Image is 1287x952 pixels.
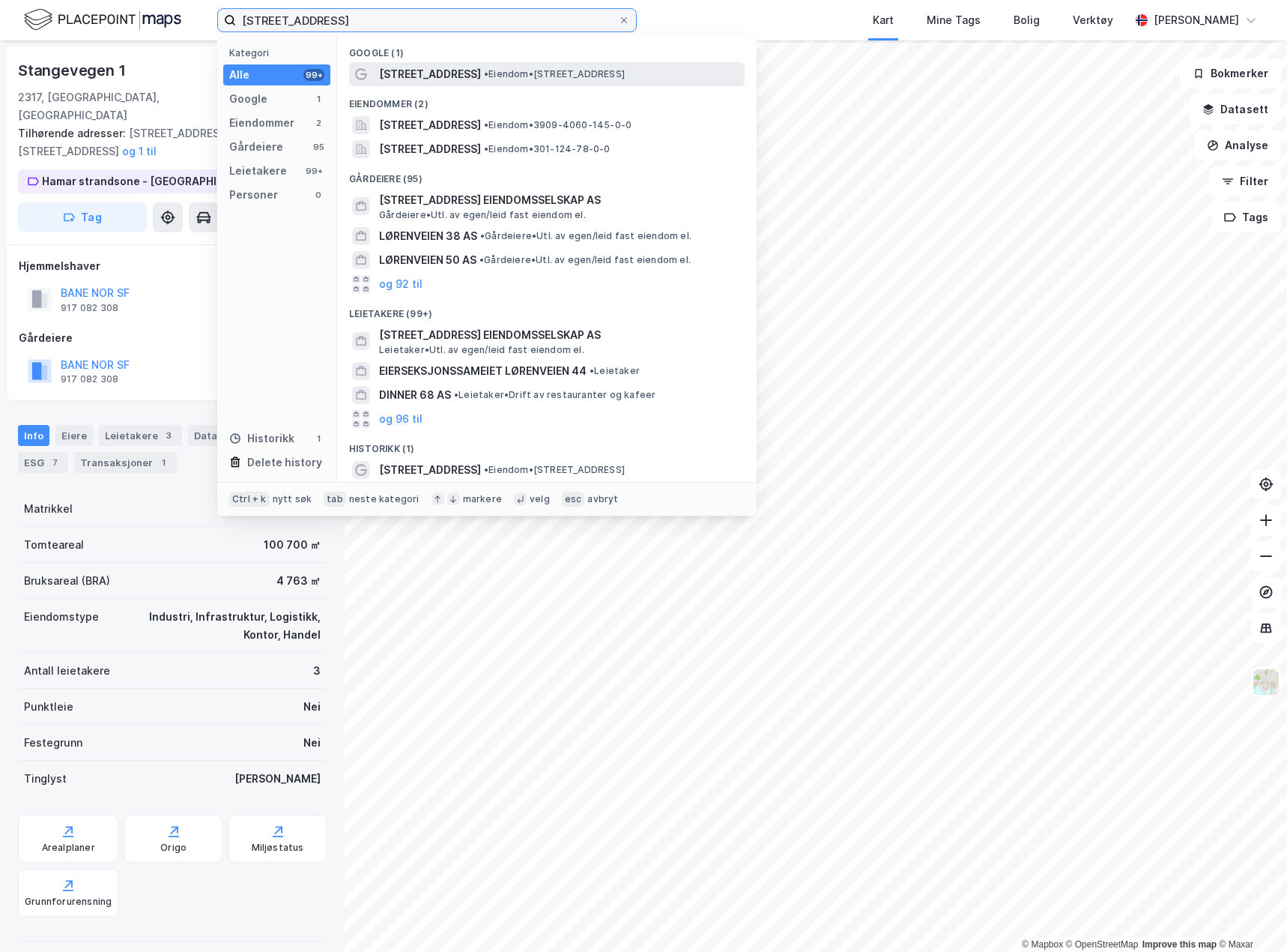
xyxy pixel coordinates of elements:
span: LØRENVEIEN 38 AS [379,227,477,245]
span: Eiendom • 3909-4060-145-0-0 [484,119,632,131]
span: • [484,119,488,130]
span: DINNER 68 AS [379,386,451,404]
div: Gårdeiere [229,138,283,156]
button: Tag [18,202,147,232]
div: 4 763 ㎡ [276,572,321,590]
div: Nei [303,734,321,752]
div: Grunnforurensning [25,896,112,908]
div: markere [463,493,502,505]
div: Antall leietakere [24,662,110,680]
button: Bokmerker [1180,58,1281,88]
div: Verktøy [1073,11,1113,29]
div: Punktleie [24,698,73,716]
div: Info [18,425,49,446]
div: neste kategori [349,493,420,505]
div: 2 [312,117,324,129]
img: Z [1252,668,1280,696]
div: Arealplaner [42,842,95,854]
div: nytt søk [273,493,312,505]
div: Gårdeiere (95) [337,161,757,188]
span: Leietaker • Drift av restauranter og kafeer [454,389,655,401]
span: [STREET_ADDRESS] EIENDOMSSELSKAP AS [379,191,739,209]
div: Leietakere [99,425,182,446]
div: Mine Tags [927,11,981,29]
button: Filter [1209,166,1281,196]
button: og 92 til [379,275,423,293]
div: 100 700 ㎡ [264,536,321,554]
div: Industri, Infrastruktur, Logistikk, Kontor, Handel [117,608,321,644]
span: Gårdeiere • Utl. av egen/leid fast eiendom el. [379,209,586,221]
span: Eiendom • 301-124-78-0-0 [484,143,611,155]
div: Datasett [188,425,244,446]
span: Gårdeiere • Utl. av egen/leid fast eiendom el. [479,254,691,266]
div: Leietakere [229,162,287,180]
div: tab [324,492,346,507]
div: 0 [312,189,324,201]
div: Miljøstatus [252,842,304,854]
div: Gårdeiere [19,329,326,347]
div: Festegrunn [24,734,82,752]
input: Søk på adresse, matrikkel, gårdeiere, leietakere eller personer [236,9,618,31]
span: [STREET_ADDRESS] EIENDOMSSELSKAP AS [379,326,739,344]
a: Improve this map [1142,939,1217,950]
div: Hjemmelshaver [19,257,326,275]
a: OpenStreetMap [1066,939,1139,950]
div: esc [562,492,585,507]
div: 917 082 308 [61,373,118,385]
div: Matrikkel [24,500,73,518]
div: Tinglyst [24,770,67,788]
div: 1 [156,455,171,470]
div: Kontrollprogram for chat [1212,880,1287,952]
div: [PERSON_NAME] [234,770,321,788]
button: Tags [1211,202,1281,232]
div: Eiendomstype [24,608,99,626]
span: • [454,389,458,400]
div: Personer [229,186,278,204]
div: 95 [312,141,324,153]
span: • [484,143,488,154]
span: [STREET_ADDRESS] [379,116,481,134]
div: 1 [312,433,324,445]
button: og 96 til [379,410,423,428]
div: Eiere [55,425,93,446]
div: velg [530,493,550,505]
iframe: Chat Widget [1212,880,1287,952]
div: [STREET_ADDRESS], [STREET_ADDRESS] [18,124,315,160]
div: 99+ [303,165,324,177]
div: 99+ [303,69,324,81]
button: Analyse [1194,130,1281,160]
a: Mapbox [1022,939,1063,950]
div: 3 [313,662,321,680]
div: 1 [312,93,324,105]
div: Eiendommer (2) [337,86,757,113]
span: • [484,68,488,79]
div: Historikk (1) [337,431,757,458]
span: [STREET_ADDRESS] [379,461,481,479]
div: Tomteareal [24,536,84,554]
img: logo.f888ab2527a4732fd821a326f86c7f29.svg [24,7,181,33]
div: Transaksjoner [74,452,177,473]
span: • [484,464,488,475]
span: LØRENVEIEN 50 AS [379,251,476,269]
div: Kategori [229,47,330,58]
button: Datasett [1190,94,1281,124]
div: 917 082 308 [61,302,118,314]
div: Alle [229,66,249,84]
span: Eiendom • [STREET_ADDRESS] [484,464,625,476]
div: Leietakere (99+) [337,296,757,323]
span: Tilhørende adresser: [18,127,129,139]
div: Kart [873,11,894,29]
span: EIERSEKSJONSSAMEIET LØRENVEIEN 44 [379,362,587,380]
div: Delete history [247,454,322,472]
div: Ctrl + k [229,492,270,507]
div: Bruksareal (BRA) [24,572,110,590]
div: Stangevegen 1 [18,58,128,82]
span: [STREET_ADDRESS] [379,65,481,83]
span: Eiendom • [STREET_ADDRESS] [484,68,625,80]
div: 3 [161,428,176,443]
div: 2317, [GEOGRAPHIC_DATA], [GEOGRAPHIC_DATA] [18,88,255,124]
div: Bolig [1014,11,1040,29]
div: ESG [18,452,68,473]
span: Gårdeiere • Utl. av egen/leid fast eiendom el. [480,230,691,242]
span: Leietaker • Utl. av egen/leid fast eiendom el. [379,344,584,356]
